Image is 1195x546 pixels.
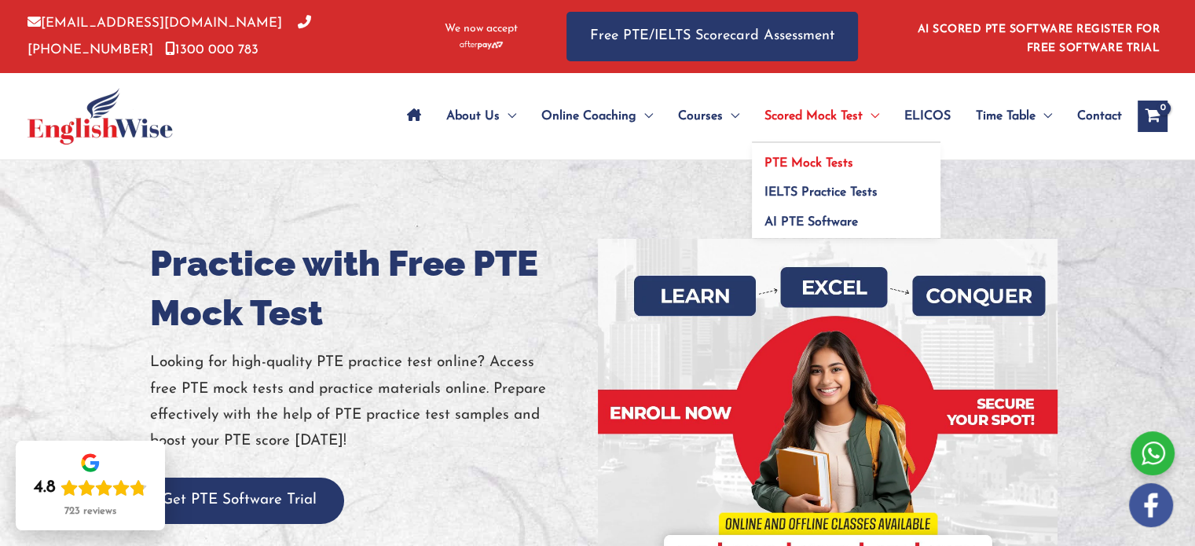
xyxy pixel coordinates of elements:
a: Scored Mock TestMenu Toggle [752,89,892,144]
span: Courses [678,89,723,144]
div: 723 reviews [64,505,116,518]
nav: Site Navigation: Main Menu [394,89,1122,144]
a: Get PTE Software Trial [134,493,344,508]
h1: Practice with Free PTE Mock Test [150,239,586,338]
span: Time Table [976,89,1036,144]
aside: Header Widget 1 [908,11,1168,62]
a: AI SCORED PTE SOFTWARE REGISTER FOR FREE SOFTWARE TRIAL [918,24,1160,54]
span: Menu Toggle [636,89,653,144]
a: IELTS Practice Tests [752,173,940,203]
span: AI PTE Software [764,216,858,229]
span: Contact [1077,89,1122,144]
span: We now accept [445,21,518,37]
a: 1300 000 783 [165,43,258,57]
span: Menu Toggle [863,89,879,144]
a: [PHONE_NUMBER] [27,16,311,56]
a: About UsMenu Toggle [434,89,529,144]
span: IELTS Practice Tests [764,186,878,199]
span: Menu Toggle [1036,89,1052,144]
a: CoursesMenu Toggle [665,89,752,144]
button: Get PTE Software Trial [134,478,344,524]
a: ELICOS [892,89,963,144]
a: PTE Mock Tests [752,143,940,173]
a: Contact [1065,89,1122,144]
span: Scored Mock Test [764,89,863,144]
img: cropped-ew-logo [27,88,173,145]
img: white-facebook.png [1129,483,1173,527]
a: Free PTE/IELTS Scorecard Assessment [566,12,858,61]
span: ELICOS [904,89,951,144]
img: Afterpay-Logo [460,41,503,49]
a: [EMAIL_ADDRESS][DOMAIN_NAME] [27,16,282,30]
span: About Us [446,89,500,144]
span: PTE Mock Tests [764,157,853,170]
span: Menu Toggle [723,89,739,144]
a: AI PTE Software [752,202,940,238]
a: Time TableMenu Toggle [963,89,1065,144]
a: View Shopping Cart, empty [1138,101,1168,132]
a: Online CoachingMenu Toggle [529,89,665,144]
span: Menu Toggle [500,89,516,144]
div: Rating: 4.8 out of 5 [34,477,147,499]
p: Looking for high-quality PTE practice test online? Access free PTE mock tests and practice materi... [150,350,586,454]
span: Online Coaching [541,89,636,144]
div: 4.8 [34,477,56,499]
